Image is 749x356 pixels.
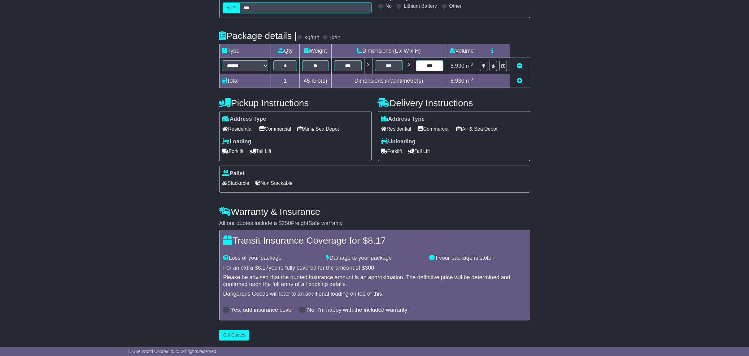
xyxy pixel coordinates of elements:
[128,349,217,354] span: © One World Courier 2025. All rights reserved.
[307,307,407,314] label: No, I'm happy with the included warranty
[364,58,372,74] td: x
[471,77,473,81] sup: 3
[365,265,374,271] span: 300
[223,274,526,288] div: Please be advised that the quoted insurance amount is an approximation. The definitive price will...
[451,63,464,69] span: 6.930
[223,178,249,188] span: Stackable
[331,74,446,88] td: Dimensions in Centimetre(s)
[219,98,372,108] h4: Pickup Instructions
[381,138,416,145] label: Unloading
[223,124,253,134] span: Residential
[223,138,251,145] label: Loading
[405,58,413,74] td: x
[451,78,464,84] span: 6.930
[456,124,498,134] span: Air & Sea Depot
[385,3,392,9] label: No
[426,255,529,262] div: If your package is stolen
[378,98,530,108] h4: Delivery Instructions
[259,124,291,134] span: Commercial
[223,116,266,123] label: Address Type
[466,63,473,69] span: m
[330,34,340,41] label: lb/in
[250,146,272,156] span: Tail Lift
[223,291,526,297] div: Dangerous Goods will lead to an additional loading on top of this.
[223,2,240,13] label: AUD
[381,146,402,156] span: Forklift
[299,44,331,58] td: Weight
[331,44,446,58] td: Dimensions (L x W x H)
[417,124,450,134] span: Commercial
[408,146,430,156] span: Tail Lift
[381,116,425,123] label: Address Type
[297,124,339,134] span: Air & Sea Depot
[223,235,526,245] h4: Transit Insurance Coverage for $
[517,78,523,84] a: Add new item
[304,78,310,84] span: 45
[258,265,269,271] span: 8.17
[466,78,473,84] span: m
[219,206,530,217] h4: Warranty & Insurance
[282,220,291,226] span: 250
[220,255,323,262] div: Loss of your package
[255,178,293,188] span: Non Stackable
[381,124,411,134] span: Residential
[219,74,271,88] td: Total
[471,62,473,67] sup: 3
[368,235,386,245] span: 8.17
[231,307,293,314] label: Yes, add insurance cover
[223,146,244,156] span: Forklift
[449,3,462,9] label: Other
[223,265,526,271] div: For an extra $ you're fully covered for the amount of $ .
[517,63,523,69] a: Remove this item
[446,44,477,58] td: Volume
[219,44,271,58] td: Type
[323,255,426,262] div: Damage to your package
[219,220,530,227] div: All our quotes include a $ FreightSafe warranty.
[219,330,250,341] button: Get Quotes
[271,44,300,58] td: Qty
[271,74,300,88] td: 1
[223,170,245,177] label: Pallet
[404,3,437,9] label: Lithium Battery
[219,31,297,41] h4: Package details |
[304,34,319,41] label: kg/cm
[299,74,331,88] td: Kilo(s)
